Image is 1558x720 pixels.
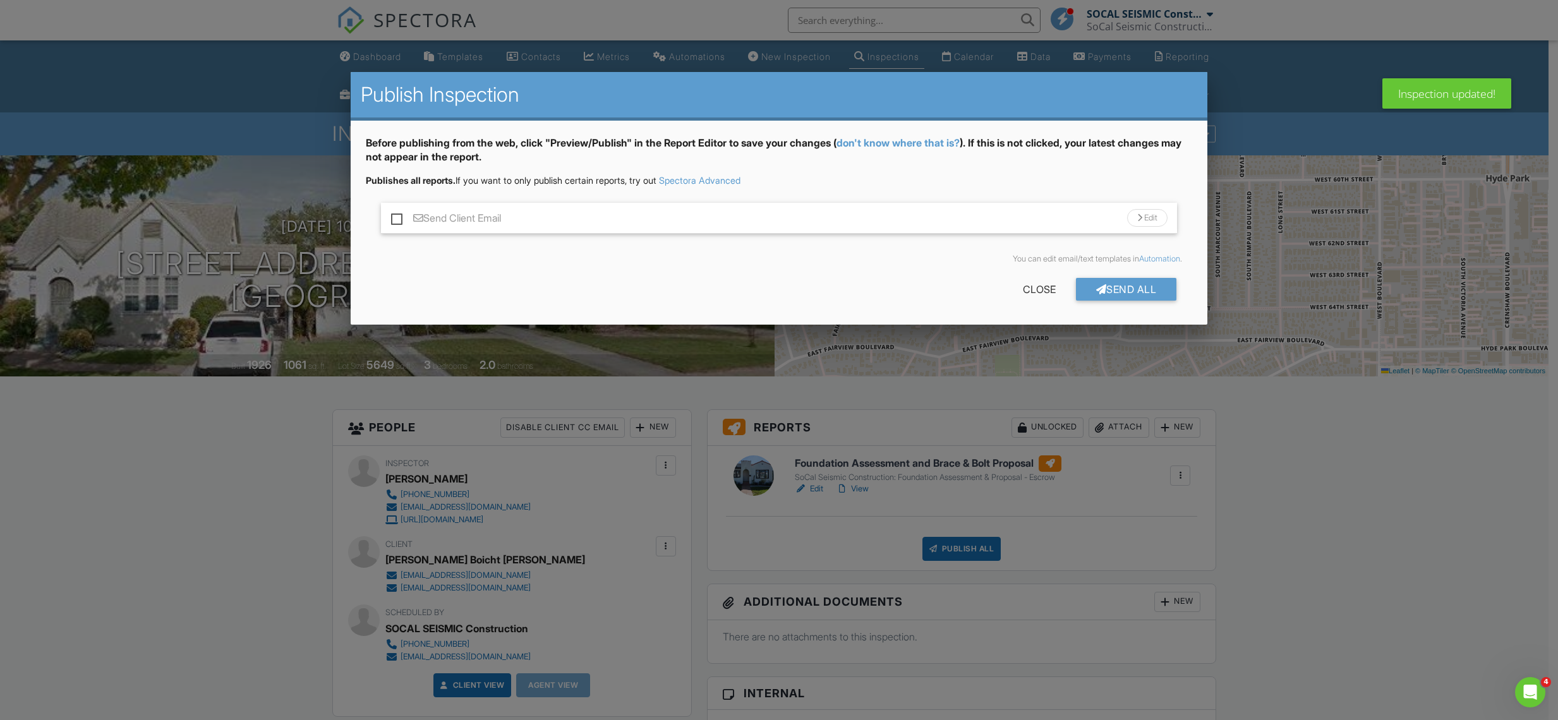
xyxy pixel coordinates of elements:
[366,136,1192,174] div: Before publishing from the web, click "Preview/Publish" in the Report Editor to save your changes...
[1003,278,1076,301] div: Close
[1382,78,1511,109] div: Inspection updated!
[1139,254,1180,263] a: Automation
[366,175,456,186] strong: Publishes all reports.
[1127,209,1168,227] div: Edit
[376,254,1182,264] div: You can edit email/text templates in .
[659,175,740,186] a: Spectora Advanced
[361,82,1197,107] h2: Publish Inspection
[1076,278,1177,301] div: Send All
[1541,677,1551,687] span: 4
[836,136,960,149] a: don't know where that is?
[1515,677,1545,707] iframe: Intercom live chat
[391,212,501,228] label: Send Client Email
[366,175,656,186] span: If you want to only publish certain reports, try out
